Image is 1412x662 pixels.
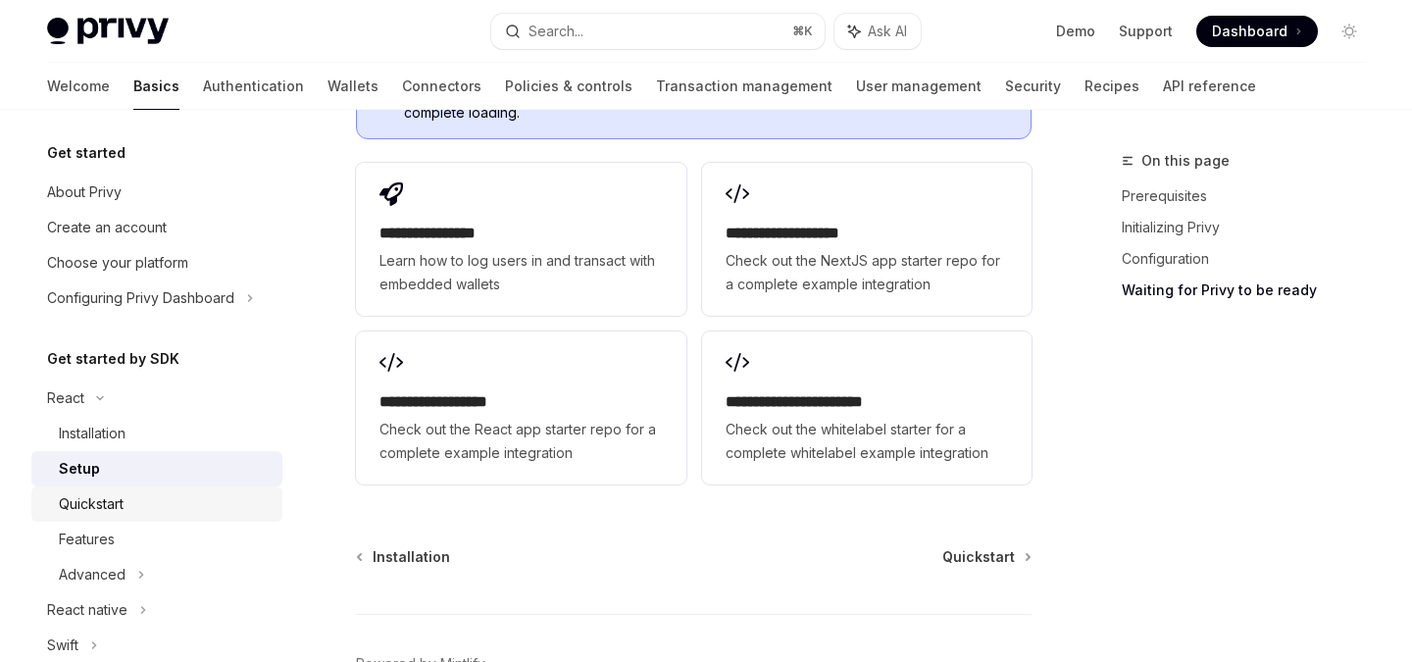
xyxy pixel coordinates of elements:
[726,418,1008,465] span: Check out the whitelabel starter for a complete whitelabel example integration
[491,14,824,49] button: Search...⌘K
[47,18,169,45] img: light logo
[47,180,122,204] div: About Privy
[356,331,685,484] a: **** **** **** ***Check out the React app starter repo for a complete example integration
[942,547,1030,567] a: Quickstart
[379,249,662,296] span: Learn how to log users in and transact with embedded wallets
[702,331,1032,484] a: **** **** **** **** ***Check out the whitelabel starter for a complete whitelabel example integra...
[792,24,813,39] span: ⌘ K
[47,598,127,622] div: React native
[1122,212,1381,243] a: Initializing Privy
[868,22,907,41] span: Ask AI
[31,210,282,245] a: Create an account
[31,245,282,280] a: Choose your platform
[59,492,124,516] div: Quickstart
[31,486,282,522] a: Quickstart
[1122,275,1381,306] a: Waiting for Privy to be ready
[59,563,126,586] div: Advanced
[834,14,921,49] button: Ask AI
[47,347,179,371] h5: Get started by SDK
[505,63,632,110] a: Policies & controls
[1084,63,1139,110] a: Recipes
[1141,149,1230,173] span: On this page
[1056,22,1095,41] a: Demo
[203,63,304,110] a: Authentication
[1122,243,1381,275] a: Configuration
[1119,22,1173,41] a: Support
[1163,63,1256,110] a: API reference
[356,163,685,316] a: **** **** **** *Learn how to log users in and transact with embedded wallets
[856,63,982,110] a: User management
[31,522,282,557] a: Features
[31,175,282,210] a: About Privy
[59,422,126,445] div: Installation
[402,63,481,110] a: Connectors
[47,251,188,275] div: Choose your platform
[373,547,450,567] span: Installation
[1005,63,1061,110] a: Security
[379,418,662,465] span: Check out the React app starter repo for a complete example integration
[358,547,450,567] a: Installation
[726,249,1008,296] span: Check out the NextJS app starter repo for a complete example integration
[656,63,832,110] a: Transaction management
[328,63,378,110] a: Wallets
[47,386,84,410] div: React
[702,163,1032,316] a: **** **** **** ****Check out the NextJS app starter repo for a complete example integration
[59,457,100,481] div: Setup
[529,20,583,43] div: Search...
[133,63,179,110] a: Basics
[47,634,78,657] div: Swift
[1196,16,1318,47] a: Dashboard
[31,416,282,451] a: Installation
[1212,22,1287,41] span: Dashboard
[1334,16,1365,47] button: Toggle dark mode
[47,286,234,310] div: Configuring Privy Dashboard
[47,141,126,165] h5: Get started
[59,528,115,551] div: Features
[47,63,110,110] a: Welcome
[47,216,167,239] div: Create an account
[942,547,1015,567] span: Quickstart
[1122,180,1381,212] a: Prerequisites
[31,451,282,486] a: Setup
